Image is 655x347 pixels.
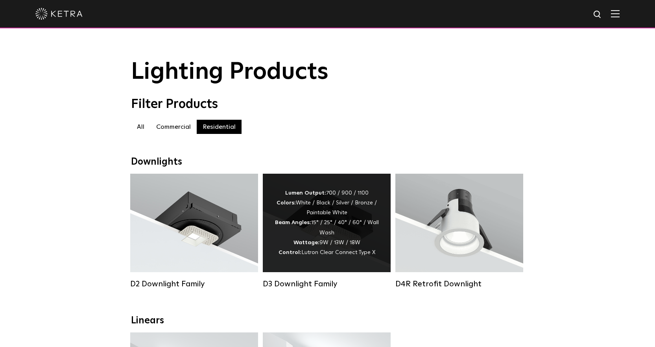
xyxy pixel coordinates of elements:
strong: Beam Angles: [275,220,311,225]
div: Filter Products [131,97,524,112]
label: Residential [197,120,242,134]
div: 700 / 900 / 1100 White / Black / Silver / Bronze / Paintable White 15° / 25° / 40° / 60° / Wall W... [275,188,379,258]
a: D4R Retrofit Downlight Lumen Output:800Colors:White / BlackBeam Angles:15° / 25° / 40° / 60°Watta... [395,174,523,289]
label: Commercial [150,120,197,134]
a: D3 Downlight Family Lumen Output:700 / 900 / 1100Colors:White / Black / Silver / Bronze / Paintab... [263,174,391,289]
strong: Control: [279,250,301,255]
img: Hamburger%20Nav.svg [611,10,620,17]
a: D2 Downlight Family Lumen Output:1200Colors:White / Black / Gloss Black / Silver / Bronze / Silve... [130,174,258,289]
img: ketra-logo-2019-white [35,8,83,20]
strong: Lumen Output: [285,190,326,196]
strong: Colors: [277,200,296,206]
div: D4R Retrofit Downlight [395,279,523,289]
span: Lighting Products [131,60,328,84]
div: Downlights [131,156,524,168]
span: Lutron Clear Connect Type X [301,250,375,255]
strong: Wattage: [293,240,319,245]
img: search icon [593,10,603,20]
div: Linears [131,315,524,327]
label: All [131,120,150,134]
div: D2 Downlight Family [130,279,258,289]
div: D3 Downlight Family [263,279,391,289]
